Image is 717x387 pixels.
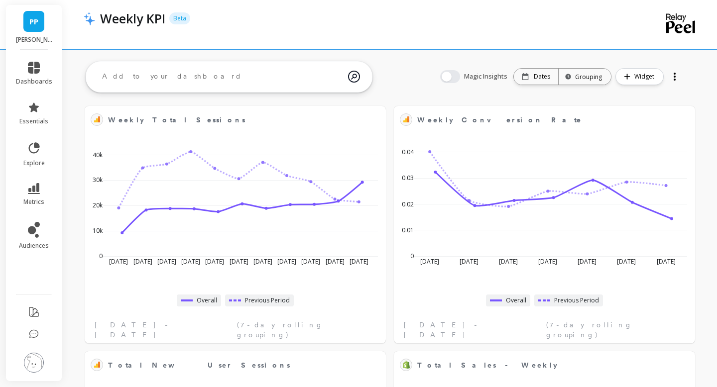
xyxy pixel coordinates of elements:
p: Weekly KPI [100,10,165,27]
span: explore [23,159,45,167]
span: Weekly Conversion Rate [417,115,582,125]
span: Weekly Total Sessions [108,113,348,127]
span: essentials [19,117,48,125]
span: [DATE] - [DATE] [95,320,234,340]
span: (7-day rolling grouping) [237,320,376,340]
span: Weekly Total Sessions [108,115,245,125]
span: [DATE] - [DATE] [404,320,543,340]
span: Overall [506,296,526,304]
p: Porter Road - porterroad.myshopify.com [16,36,52,44]
span: Total New User Sessions [108,360,290,371]
span: Overall [197,296,217,304]
span: Total Sales - Weekly [417,358,657,372]
span: dashboards [16,78,52,86]
span: (7-day rolling grouping) [546,320,685,340]
span: Total Sales - Weekly [417,360,557,371]
span: Weekly Conversion Rate [417,113,657,127]
button: Widget [615,68,664,85]
div: Grouping [568,72,602,82]
span: metrics [23,198,44,206]
span: Previous Period [554,296,599,304]
img: profile picture [24,353,44,373]
img: header icon [84,11,95,25]
span: Total New User Sessions [108,358,348,372]
span: audiences [19,242,49,250]
span: PP [29,16,38,27]
span: Magic Insights [464,72,509,82]
span: Widget [634,72,657,82]
p: Beta [169,12,190,24]
img: magic search icon [348,63,360,90]
p: Dates [534,73,550,81]
span: Previous Period [245,296,290,304]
